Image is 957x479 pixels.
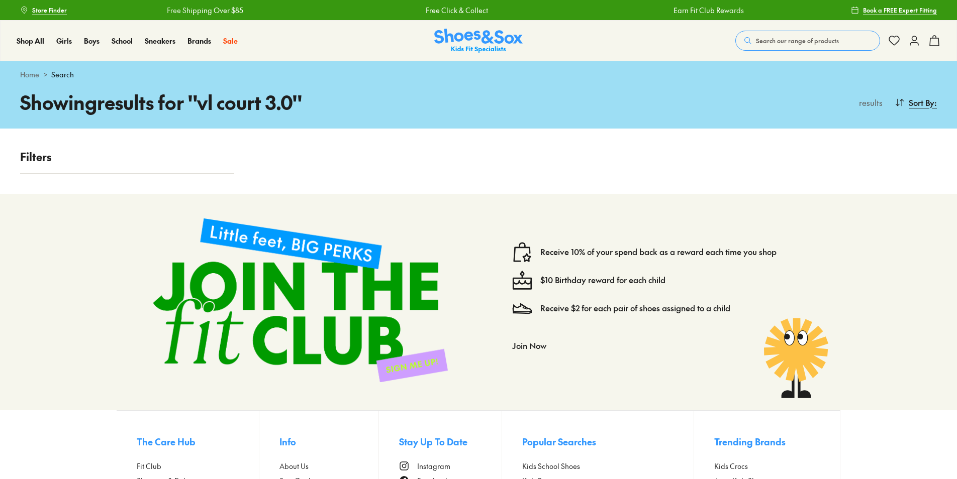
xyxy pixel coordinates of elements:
[20,69,937,80] div: >
[540,275,665,286] a: $10 Birthday reward for each child
[522,461,580,471] span: Kids School Shoes
[540,303,730,314] a: Receive $2 for each pair of shoes assigned to a child
[145,36,175,46] a: Sneakers
[279,461,309,471] span: About Us
[399,435,467,448] span: Stay Up To Date
[223,36,238,46] a: Sale
[137,435,196,448] span: The Care Hub
[137,202,464,398] img: sign-up-footer.png
[167,5,243,16] a: Free Shipping Over $85
[522,431,694,453] button: Popular Searches
[674,5,744,16] a: Earn Fit Club Rewards
[279,461,379,471] a: About Us
[512,334,546,356] button: Join Now
[851,1,937,19] a: Book a FREE Expert Fitting
[756,36,839,45] span: Search our range of products
[909,96,934,108] span: Sort By
[735,31,880,51] button: Search our range of products
[137,431,259,453] button: The Care Hub
[714,461,820,471] a: Kids Crocs
[855,96,883,108] p: results
[434,29,523,53] img: SNS_Logo_Responsive.svg
[279,435,296,448] span: Info
[714,435,786,448] span: Trending Brands
[522,435,596,448] span: Popular Searches
[51,69,74,80] span: Search
[32,6,67,15] span: Store Finder
[112,36,133,46] a: School
[279,431,379,453] button: Info
[84,36,100,46] a: Boys
[434,29,523,53] a: Shoes & Sox
[399,431,502,453] button: Stay Up To Date
[20,149,234,165] p: Filters
[934,96,937,108] span: :
[895,91,937,113] button: Sort By:
[714,431,820,453] button: Trending Brands
[399,461,502,471] a: Instagram
[512,242,532,262] img: vector1.svg
[187,36,211,46] a: Brands
[714,461,748,471] span: Kids Crocs
[56,36,72,46] a: Girls
[522,461,694,471] a: Kids School Shoes
[20,69,39,80] a: Home
[137,461,161,471] span: Fit Club
[17,36,44,46] a: Shop All
[137,461,259,471] a: Fit Club
[20,88,478,116] h1: Showing results for " vl court 3.0 "
[512,298,532,318] img: Vector_3098.svg
[863,6,937,15] span: Book a FREE Expert Fitting
[426,5,488,16] a: Free Click & Collect
[20,1,67,19] a: Store Finder
[512,270,532,290] img: cake--candle-birthday-event-special-sweet-cake-bake.svg
[417,461,450,471] span: Instagram
[540,247,777,258] a: Receive 10% of your spend back as a reward each time you shop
